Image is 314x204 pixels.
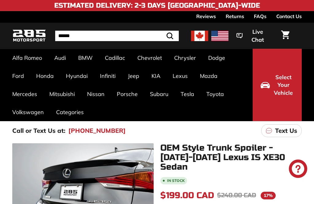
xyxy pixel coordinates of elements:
[228,24,278,47] button: Live Chat
[174,85,200,103] a: Tesla
[253,49,302,121] button: Select Your Vehicle
[194,67,224,85] a: Mazda
[30,67,60,85] a: Honda
[254,11,266,21] a: FAQs
[54,2,260,9] h4: Estimated Delivery: 2-3 Days [GEOGRAPHIC_DATA]-Wide
[122,67,145,85] a: Jeep
[278,25,293,46] a: Cart
[275,126,297,135] p: Text Us
[168,49,202,67] a: Chrysler
[261,192,276,199] span: 17%
[55,31,179,41] input: Search
[246,28,270,44] span: Live Chat
[226,11,244,21] a: Returns
[60,67,94,85] a: Hyundai
[196,11,216,21] a: Reviews
[167,179,185,183] b: In stock
[48,49,72,67] a: Audi
[50,103,90,121] a: Categories
[72,49,99,67] a: BMW
[200,85,230,103] a: Toyota
[287,160,309,179] inbox-online-store-chat: Shopify online store chat
[202,49,231,67] a: Dodge
[6,103,50,121] a: Volkswagen
[276,11,302,21] a: Contact Us
[160,143,302,171] h1: OEM Style Trunk Spoiler - [DATE]-[DATE] Lexus IS XE30 Sedan
[99,49,131,67] a: Cadillac
[145,67,167,85] a: KIA
[261,124,302,137] a: Text Us
[111,85,144,103] a: Porsche
[6,85,43,103] a: Mercedes
[167,67,194,85] a: Lexus
[12,29,46,43] img: Logo_285_Motorsport_areodynamics_components
[131,49,168,67] a: Chevrolet
[43,85,81,103] a: Mitsubishi
[81,85,111,103] a: Nissan
[6,67,30,85] a: Ford
[273,73,294,97] span: Select Your Vehicle
[94,67,122,85] a: Infiniti
[68,126,126,135] a: [PHONE_NUMBER]
[12,126,65,135] p: Call or Text Us at:
[6,49,48,67] a: Alfa Romeo
[217,191,256,199] span: $240.00 CAD
[144,85,174,103] a: Subaru
[160,190,214,201] span: $199.00 CAD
